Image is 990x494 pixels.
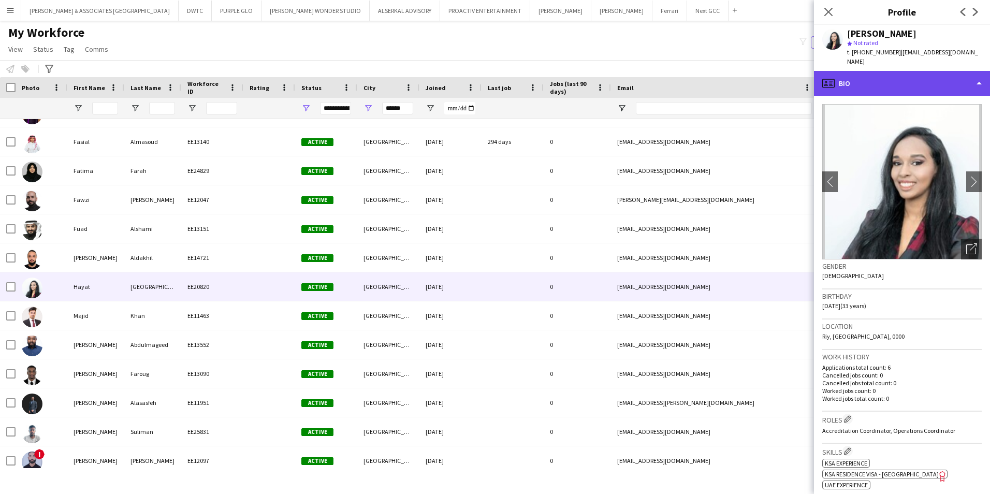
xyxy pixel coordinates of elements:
[814,71,990,96] div: Bio
[357,330,419,359] div: [GEOGRAPHIC_DATA]
[212,1,261,21] button: PURPLE GLO
[847,48,901,56] span: t. [PHONE_NUMBER]
[301,312,333,320] span: Active
[181,156,243,185] div: EE24829
[822,322,982,331] h3: Location
[611,272,818,301] div: [EMAIL_ADDRESS][DOMAIN_NAME]
[261,1,370,21] button: [PERSON_NAME] WONDER STUDIO
[124,301,181,330] div: Khan
[301,370,333,378] span: Active
[250,84,269,92] span: Rating
[22,365,42,385] img: Mohamed Faroug
[822,427,955,434] span: Accreditation Coordinator, Operations Coordinator
[363,104,373,113] button: Open Filter Menu
[22,278,42,298] img: Hayat Aden
[419,388,482,417] div: [DATE]
[67,446,124,475] div: [PERSON_NAME]
[822,446,982,457] h3: Skills
[357,214,419,243] div: [GEOGRAPHIC_DATA]
[301,341,333,349] span: Active
[301,457,333,465] span: Active
[825,470,939,478] span: KSA Residence Visa - [GEOGRAPHIC_DATA]
[811,36,863,49] button: Everyone5,840
[181,243,243,272] div: EE14721
[544,185,611,214] div: 0
[611,359,818,388] div: [EMAIL_ADDRESS][DOMAIN_NAME]
[611,417,818,446] div: [EMAIL_ADDRESS][DOMAIN_NAME]
[64,45,75,54] span: Tag
[181,214,243,243] div: EE13151
[301,196,333,204] span: Active
[822,104,982,259] img: Crew avatar or photo
[301,104,311,113] button: Open Filter Menu
[124,388,181,417] div: Alasasfeh
[822,379,982,387] p: Cancelled jobs total count: 0
[611,388,818,417] div: [EMAIL_ADDRESS][PERSON_NAME][DOMAIN_NAME]
[370,1,440,21] button: ALSERKAL ADVISORY
[611,185,818,214] div: [PERSON_NAME][EMAIL_ADDRESS][DOMAIN_NAME]
[124,446,181,475] div: [PERSON_NAME]
[544,272,611,301] div: 0
[591,1,652,21] button: [PERSON_NAME]
[206,102,237,114] input: Workforce ID Filter Input
[822,395,982,402] p: Worked jobs total count: 0
[426,104,435,113] button: Open Filter Menu
[301,225,333,233] span: Active
[530,1,591,21] button: [PERSON_NAME]
[301,254,333,262] span: Active
[8,25,84,40] span: My Workforce
[22,394,42,414] img: Mohammad Alasasfeh
[67,417,124,446] div: [PERSON_NAME]
[187,104,197,113] button: Open Filter Menu
[181,301,243,330] div: EE11463
[179,1,212,21] button: DWTC
[357,185,419,214] div: [GEOGRAPHIC_DATA]
[825,481,868,489] span: UAE Experience
[22,220,42,240] img: Fuad Alshami
[419,272,482,301] div: [DATE]
[22,423,42,443] img: Mohammed ALi Suliman
[85,45,108,54] span: Comms
[382,102,413,114] input: City Filter Input
[181,185,243,214] div: EE12047
[363,84,375,92] span: City
[544,359,611,388] div: 0
[636,102,812,114] input: Email Filter Input
[181,330,243,359] div: EE13552
[187,80,225,95] span: Workforce ID
[22,84,39,92] span: Photo
[181,272,243,301] div: EE20820
[822,332,905,340] span: Riy, [GEOGRAPHIC_DATA], 0000
[301,167,333,175] span: Active
[181,417,243,446] div: EE25831
[357,359,419,388] div: [GEOGRAPHIC_DATA]
[822,371,982,379] p: Cancelled jobs count: 0
[357,127,419,156] div: [GEOGRAPHIC_DATA]
[43,63,55,75] app-action-btn: Advanced filters
[652,1,687,21] button: Ferrari
[961,239,982,259] div: Open photos pop-in
[34,449,45,459] span: !
[357,272,419,301] div: [GEOGRAPHIC_DATA]
[611,330,818,359] div: [EMAIL_ADDRESS][DOMAIN_NAME]
[814,5,990,19] h3: Profile
[611,156,818,185] div: [EMAIL_ADDRESS][DOMAIN_NAME]
[22,133,42,153] img: Fasial Almasoud
[419,185,482,214] div: [DATE]
[67,272,124,301] div: Hayat
[67,388,124,417] div: [PERSON_NAME]
[357,388,419,417] div: [GEOGRAPHIC_DATA]
[124,243,181,272] div: Aldakhil
[124,127,181,156] div: Almasoud
[301,138,333,146] span: Active
[544,127,611,156] div: 0
[419,446,482,475] div: [DATE]
[544,214,611,243] div: 0
[611,214,818,243] div: [EMAIL_ADDRESS][DOMAIN_NAME]
[687,1,729,21] button: Next GCC
[181,127,243,156] div: EE13140
[822,272,884,280] span: [DEMOGRAPHIC_DATA]
[67,243,124,272] div: [PERSON_NAME]
[488,84,511,92] span: Last job
[29,42,57,56] a: Status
